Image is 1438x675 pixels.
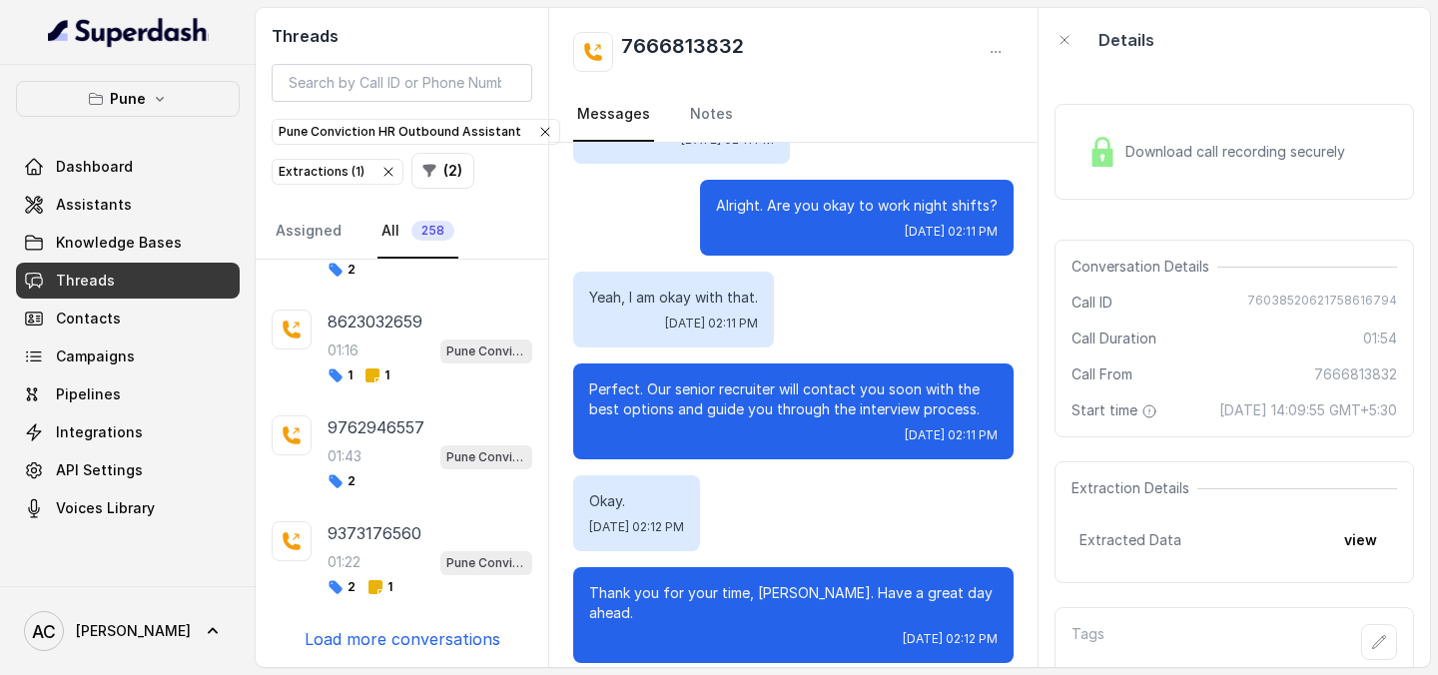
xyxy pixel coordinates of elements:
a: Notes [686,88,737,142]
button: (2) [411,153,474,189]
span: Start time [1072,400,1161,420]
a: Integrations [16,414,240,450]
span: Assistants [56,195,132,215]
p: Pune Conviction HR Outbound Assistant [446,447,526,467]
span: 1 [364,367,389,383]
p: Load more conversations [305,627,500,651]
span: API Settings [56,460,143,480]
p: 01:43 [328,446,361,466]
span: Call From [1072,364,1132,384]
a: API Settings [16,452,240,488]
span: Call Duration [1072,329,1156,348]
div: Pune Conviction HR Outbound Assistant [279,122,553,142]
a: Assigned [272,205,346,259]
span: [DATE] 14:09:55 GMT+5:30 [1219,400,1397,420]
span: Knowledge Bases [56,233,182,253]
span: 258 [411,221,454,241]
span: [DATE] 02:11 PM [665,316,758,332]
a: Knowledge Bases [16,225,240,261]
input: Search by Call ID or Phone Number [272,64,532,102]
a: All258 [377,205,458,259]
span: [DATE] 02:11 PM [905,427,998,443]
p: Alright. Are you okay to work night shifts? [716,196,998,216]
span: [DATE] 02:11 PM [905,224,998,240]
span: 1 [328,367,353,383]
span: Conversation Details [1072,257,1217,277]
span: 7666813832 [1314,364,1397,384]
p: 8623032659 [328,310,422,334]
a: Assistants [16,187,240,223]
span: 2 [328,262,356,278]
img: Lock Icon [1087,137,1117,167]
a: Voices Library [16,490,240,526]
span: Dashboard [56,157,133,177]
span: Voices Library [56,498,155,518]
button: view [1332,522,1389,558]
span: Extraction Details [1072,478,1197,498]
p: Yeah, I am okay with that. [589,288,758,308]
p: Pune Conviction HR Outbound Assistant [446,341,526,361]
text: AC [32,621,56,642]
span: Call ID [1072,293,1112,313]
p: Details [1098,28,1154,52]
button: Pune Conviction HR Outbound Assistant [272,119,560,145]
span: 76038520621758616794 [1247,293,1397,313]
span: Integrations [56,422,143,442]
p: Tags [1072,624,1104,660]
p: Thank you for your time, [PERSON_NAME]. Have a great day ahead. [589,583,998,623]
span: [DATE] 02:12 PM [589,519,684,535]
div: Extractions ( 1 ) [279,162,396,182]
p: Perfect. Our senior recruiter will contact you soon with the best options and guide you through t... [589,379,998,419]
a: Dashboard [16,149,240,185]
p: 9762946557 [328,415,424,439]
p: 01:22 [328,552,360,572]
span: Threads [56,271,115,291]
a: Messages [573,88,654,142]
a: [PERSON_NAME] [16,603,240,659]
p: Pune Conviction HR Outbound Assistant [446,553,526,573]
a: Pipelines [16,376,240,412]
span: [DATE] 02:12 PM [903,631,998,647]
a: Campaigns [16,338,240,374]
img: light.svg [48,16,209,48]
p: 01:16 [328,340,359,360]
p: 9373176560 [328,521,421,545]
nav: Tabs [573,88,1014,142]
span: Pipelines [56,384,121,404]
span: 2 [328,579,356,595]
span: Campaigns [56,346,135,366]
a: Threads [16,263,240,299]
button: Extractions (1) [272,159,403,185]
nav: Tabs [272,205,532,259]
span: 01:54 [1363,329,1397,348]
span: Contacts [56,309,121,329]
span: Extracted Data [1079,530,1181,550]
span: Download call recording securely [1125,142,1353,162]
h2: Threads [272,24,532,48]
p: Okay. [589,491,684,511]
span: 1 [367,579,392,595]
span: [PERSON_NAME] [76,621,191,641]
span: 2 [328,473,356,489]
a: Contacts [16,301,240,337]
h2: 7666813832 [621,32,744,72]
p: Pune [110,87,146,111]
button: Pune [16,81,240,117]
